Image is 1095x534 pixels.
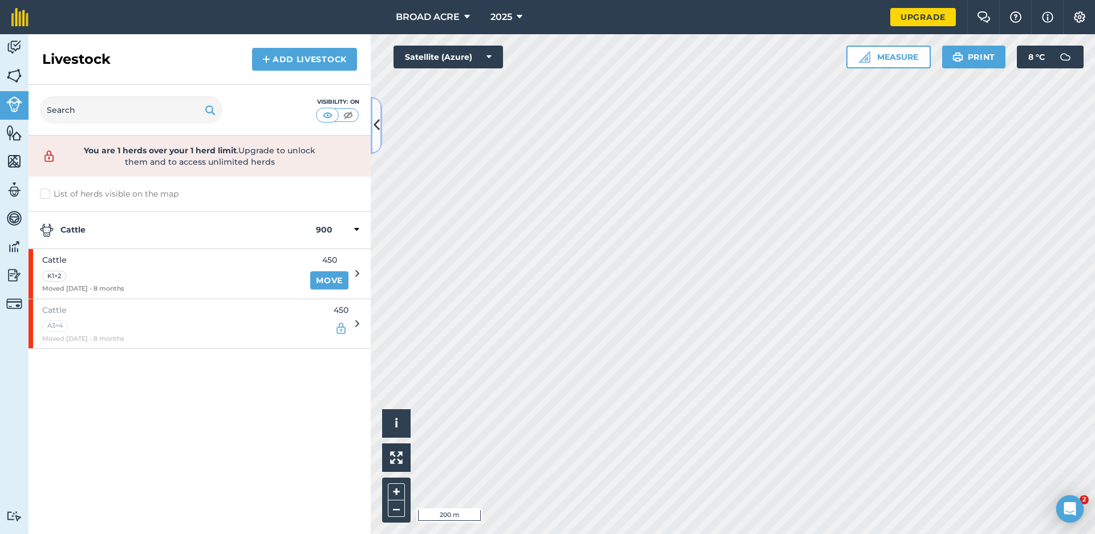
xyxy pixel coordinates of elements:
[341,109,355,121] img: svg+xml;base64,PHN2ZyB4bWxucz0iaHR0cDovL3d3dy53My5vcmcvMjAwMC9zdmciIHdpZHRoPSI1MCIgaGVpZ2h0PSI0MC...
[890,8,956,26] a: Upgrade
[952,50,963,64] img: svg+xml;base64,PHN2ZyB4bWxucz0iaHR0cDovL3d3dy53My5vcmcvMjAwMC9zdmciIHdpZHRoPSIxOSIgaGVpZ2h0PSIyNC...
[38,149,60,163] img: svg+xml;base64,PD94bWwgdmVyc2lvbj0iMS4wIiBlbmNvZGluZz0idXRmLTgiPz4KPCEtLSBHZW5lcmF0b3I6IEFkb2JlIE...
[1080,495,1089,504] span: 2
[316,223,332,237] strong: 900
[78,145,321,168] span: . Upgrade to unlock them and to access unlimited herds
[1042,10,1053,24] img: svg+xml;base64,PHN2ZyB4bWxucz0iaHR0cDovL3d3dy53My5vcmcvMjAwMC9zdmciIHdpZHRoPSIxNyIgaGVpZ2h0PSIxNy...
[310,271,348,290] a: Move
[29,249,303,299] a: CattleK1+2Moved [DATE] - 8 months
[6,39,22,56] img: svg+xml;base64,PD94bWwgdmVyc2lvbj0iMS4wIiBlbmNvZGluZz0idXRmLTgiPz4KPCEtLSBHZW5lcmF0b3I6IEFkb2JlIE...
[42,334,124,344] span: Moved [DATE] - 8 months
[42,271,66,282] div: K1+2
[1054,46,1077,68] img: svg+xml;base64,PD94bWwgdmVyc2lvbj0iMS4wIiBlbmNvZGluZz0idXRmLTgiPz4KPCEtLSBHZW5lcmF0b3I6IEFkb2JlIE...
[42,50,111,68] h2: Livestock
[335,321,347,335] img: svg+xml;base64,PD94bWwgdmVyc2lvbj0iMS4wIiBlbmNvZGluZz0idXRmLTgiPz4KPCEtLSBHZW5lcmF0b3I6IEFkb2JlIE...
[334,304,348,316] span: 450
[42,304,124,316] span: Cattle
[40,223,54,237] img: svg+xml;base64,PD94bWwgdmVyc2lvbj0iMS4wIiBlbmNvZGluZz0idXRmLTgiPz4KPCEtLSBHZW5lcmF0b3I6IEFkb2JlIE...
[205,103,216,117] img: svg+xml;base64,PHN2ZyB4bWxucz0iaHR0cDovL3d3dy53My5vcmcvMjAwMC9zdmciIHdpZHRoPSIxOSIgaGVpZ2h0PSIyNC...
[6,96,22,112] img: svg+xml;base64,PD94bWwgdmVyc2lvbj0iMS4wIiBlbmNvZGluZz0idXRmLTgiPz4KPCEtLSBHZW5lcmF0b3I6IEFkb2JlIE...
[6,267,22,284] img: svg+xml;base64,PD94bWwgdmVyc2lvbj0iMS4wIiBlbmNvZGluZz0idXRmLTgiPz4KPCEtLSBHZW5lcmF0b3I6IEFkb2JlIE...
[42,320,68,332] div: A3+4
[40,223,316,237] strong: Cattle
[1009,11,1023,23] img: A question mark icon
[42,284,124,294] span: Moved [DATE] - 8 months
[252,48,357,71] a: Add Livestock
[1073,11,1086,23] img: A cog icon
[42,254,124,266] span: Cattle
[1028,46,1045,68] span: 8 ° C
[396,10,460,24] span: BROAD ACRE
[38,145,362,168] a: You are 1 herds over your 1 herd limit.Upgrade to unlock them and to access unlimited herds
[40,188,359,200] label: List of herds visible on the map
[859,51,870,63] img: Ruler icon
[6,210,22,227] img: svg+xml;base64,PD94bWwgdmVyc2lvbj0iMS4wIiBlbmNvZGluZz0idXRmLTgiPz4KPCEtLSBHZW5lcmF0b3I6IEFkb2JlIE...
[394,46,503,68] button: Satellite (Azure)
[310,254,348,266] span: 450
[388,483,405,500] button: +
[1017,46,1084,68] button: 8 °C
[6,238,22,255] img: svg+xml;base64,PD94bWwgdmVyc2lvbj0iMS4wIiBlbmNvZGluZz0idXRmLTgiPz4KPCEtLSBHZW5lcmF0b3I6IEFkb2JlIE...
[321,109,335,121] img: svg+xml;base64,PHN2ZyB4bWxucz0iaHR0cDovL3d3dy53My5vcmcvMjAwMC9zdmciIHdpZHRoPSI1MCIgaGVpZ2h0PSI0MC...
[395,416,398,430] span: i
[29,299,327,349] a: CattleA3+4Moved [DATE] - 8 months
[84,145,237,156] strong: You are 1 herds over your 1 herd limit
[6,153,22,170] img: svg+xml;base64,PHN2ZyB4bWxucz0iaHR0cDovL3d3dy53My5vcmcvMjAwMC9zdmciIHdpZHRoPSI1NiIgaGVpZ2h0PSI2MC...
[40,96,222,124] input: Search
[490,10,512,24] span: 2025
[6,511,22,521] img: svg+xml;base64,PD94bWwgdmVyc2lvbj0iMS4wIiBlbmNvZGluZz0idXRmLTgiPz4KPCEtLSBHZW5lcmF0b3I6IEFkb2JlIE...
[6,67,22,84] img: svg+xml;base64,PHN2ZyB4bWxucz0iaHR0cDovL3d3dy53My5vcmcvMjAwMC9zdmciIHdpZHRoPSI1NiIgaGVpZ2h0PSI2MC...
[942,46,1006,68] button: Print
[6,181,22,198] img: svg+xml;base64,PD94bWwgdmVyc2lvbj0iMS4wIiBlbmNvZGluZz0idXRmLTgiPz4KPCEtLSBHZW5lcmF0b3I6IEFkb2JlIE...
[6,124,22,141] img: svg+xml;base64,PHN2ZyB4bWxucz0iaHR0cDovL3d3dy53My5vcmcvMjAwMC9zdmciIHdpZHRoPSI1NiIgaGVpZ2h0PSI2MC...
[390,451,403,464] img: Four arrows, one pointing top left, one top right, one bottom right and the last bottom left
[6,296,22,312] img: svg+xml;base64,PD94bWwgdmVyc2lvbj0iMS4wIiBlbmNvZGluZz0idXRmLTgiPz4KPCEtLSBHZW5lcmF0b3I6IEFkb2JlIE...
[977,11,991,23] img: Two speech bubbles overlapping with the left bubble in the forefront
[846,46,931,68] button: Measure
[11,8,29,26] img: fieldmargin Logo
[1056,495,1084,523] div: Open Intercom Messenger
[262,52,270,66] img: svg+xml;base64,PHN2ZyB4bWxucz0iaHR0cDovL3d3dy53My5vcmcvMjAwMC9zdmciIHdpZHRoPSIxNCIgaGVpZ2h0PSIyNC...
[316,97,359,107] div: Visibility: On
[382,409,411,438] button: i
[388,500,405,517] button: –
